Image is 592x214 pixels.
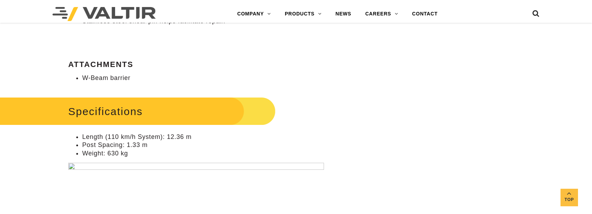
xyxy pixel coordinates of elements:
[405,7,445,21] a: CONTACT
[82,74,376,82] li: W-Beam barrier
[561,189,578,206] a: Top
[278,7,329,21] a: PRODUCTS
[329,7,358,21] a: NEWS
[358,7,405,21] a: CAREERS
[52,7,156,21] img: Valtir
[82,141,376,149] li: Post Spacing: 1.33 m
[561,196,578,204] span: Top
[82,149,376,158] li: Weight: 630 kg
[68,60,133,69] strong: Attachments
[82,133,376,141] li: Length (110 km/h System): 12.36 m
[230,7,278,21] a: COMPANY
